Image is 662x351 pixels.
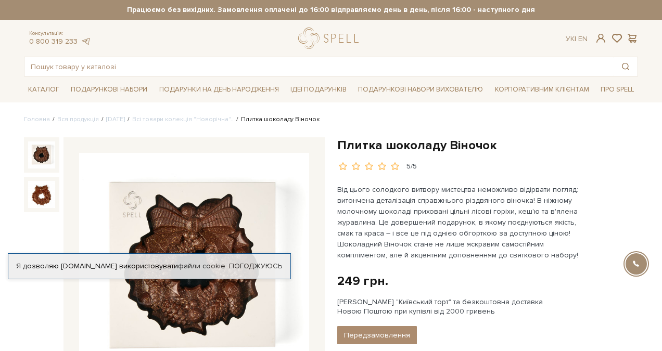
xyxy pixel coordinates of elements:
[575,34,576,43] span: |
[566,34,588,44] div: Ук
[406,162,417,172] div: 5/5
[80,37,91,46] a: telegram
[491,81,593,98] a: Корпоративним клієнтам
[67,82,151,98] a: Подарункові набори
[155,82,283,98] a: Подарунки на День народження
[337,137,638,153] h1: Плитка шоколаду Віночок
[337,184,581,261] p: Від цього солодкого витвору мистецтва неможливо відірвати погляд: витончена деталізація справжньо...
[24,115,50,123] a: Головна
[614,57,638,76] button: Пошук товару у каталозі
[24,82,63,98] a: Каталог
[57,115,99,123] a: Вся продукція
[28,181,55,208] img: Плитка шоколаду Віночок
[354,81,487,98] a: Подарункові набори вихователю
[286,82,351,98] a: Ідеї подарунків
[24,57,614,76] input: Пошук товару у каталозі
[596,82,638,98] a: Про Spell
[29,37,78,46] a: 0 800 319 233
[106,115,125,123] a: [DATE]
[29,30,91,37] span: Консультація:
[229,262,282,271] a: Погоджуюсь
[578,34,588,43] a: En
[132,115,234,123] a: Всі товари колекція "Новорічна"..
[337,297,638,316] div: [PERSON_NAME] "Київський торт" та безкоштовна доставка Новою Поштою при купівлі від 2000 гривень
[28,141,55,168] img: Плитка шоколаду Віночок
[8,262,290,271] div: Я дозволяю [DOMAIN_NAME] використовувати
[337,326,417,344] button: Передзамовлення
[337,273,388,289] div: 249 грн.
[298,28,363,49] a: logo
[178,262,225,270] a: файли cookie
[234,115,320,124] li: Плитка шоколаду Віночок
[24,5,638,15] strong: Працюємо без вихідних. Замовлення оплачені до 16:00 відправляємо день в день, після 16:00 - насту...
